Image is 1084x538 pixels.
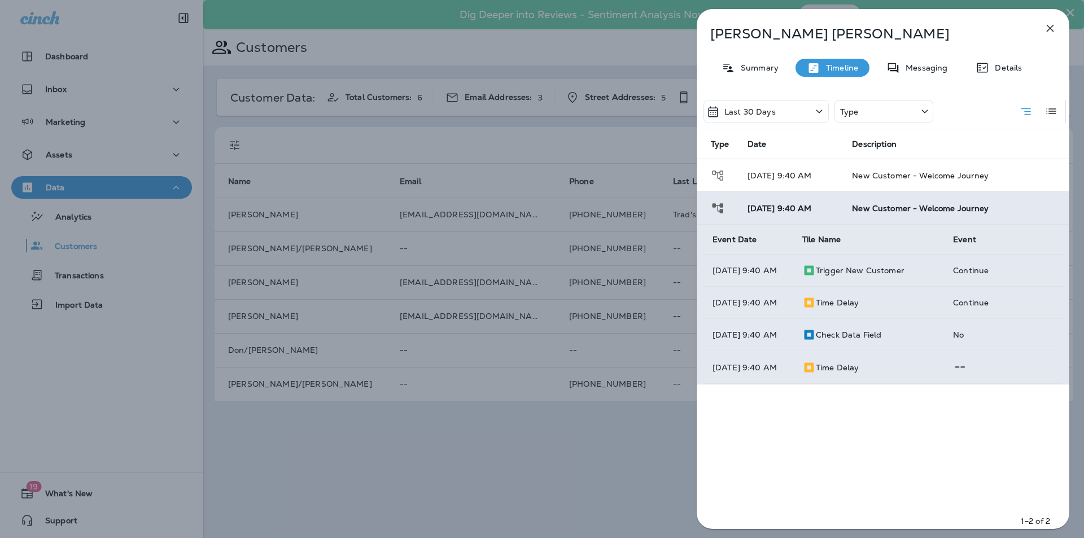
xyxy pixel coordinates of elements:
[713,330,784,339] p: [DATE] 9:40 AM
[840,107,859,116] p: Type
[748,171,834,180] p: [DATE] 9:40 AM
[816,298,859,307] p: Time Delay
[711,139,729,149] span: Type
[748,139,767,149] span: Date
[820,63,858,72] p: Timeline
[953,234,976,244] span: Event
[710,26,1019,42] p: [PERSON_NAME] [PERSON_NAME]
[953,266,1054,275] p: Continue
[713,266,784,275] p: [DATE] 9:40 AM
[953,330,1054,339] p: no
[1040,100,1063,123] button: Log View
[953,298,1054,307] p: Continue
[711,202,725,212] span: Journey
[816,330,881,339] p: Check Data Field
[802,234,841,244] span: Tile Name
[816,266,904,275] p: trigger new customer
[1015,100,1037,123] button: Summary View
[852,203,989,213] span: New Customer - Welcome Journey
[713,298,784,307] p: [DATE] 9:40 AM
[1021,515,1050,527] p: 1–2 of 2
[852,139,897,149] span: Description
[748,203,812,213] span: [DATE] 9:40 AM
[816,363,859,372] p: Time Delay
[900,63,947,72] p: Messaging
[713,234,757,244] span: Event Date
[852,170,989,181] span: New Customer - Welcome Journey
[735,63,779,72] p: Summary
[724,107,776,116] p: Last 30 Days
[989,63,1022,72] p: Details
[713,363,784,372] p: [DATE] 9:40 AM
[711,169,725,180] span: Journey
